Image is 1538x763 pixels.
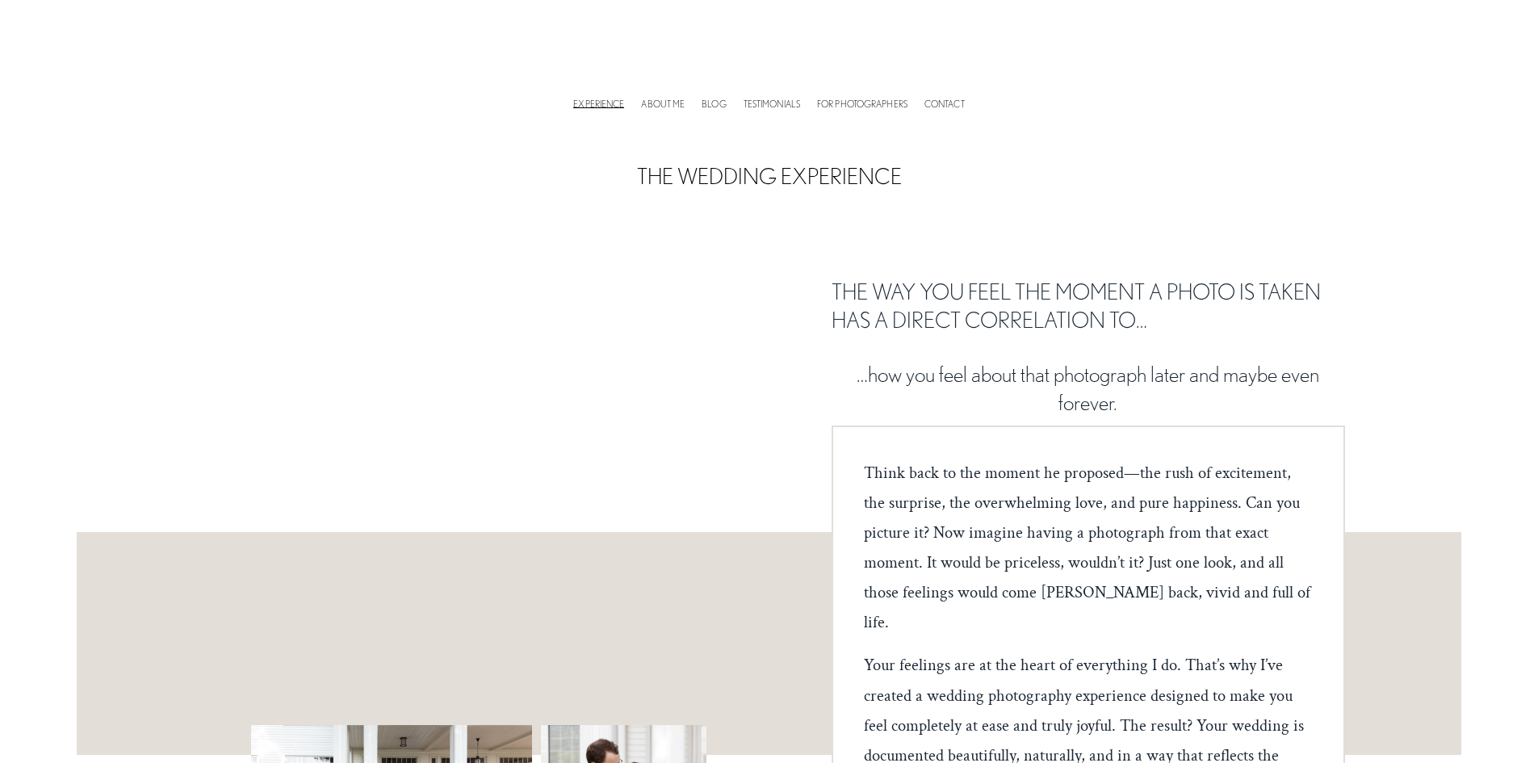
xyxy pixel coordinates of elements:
a: EXPERIENCE [573,99,624,110]
span: THE WAY YOU FEEL THE MOMENT A PHOTO IS TAKEN HAS A DIRECT CORRELATION TO… [832,279,1325,332]
span: Think back to the moment he proposed—the rush of excitement, the surprise, the overwhelming love,... [864,462,1314,633]
a: CONTACT [924,99,965,110]
a: TESTIMONIALS [744,99,800,110]
img: Lisa Villella Photography [664,12,874,86]
h3: THE WEDDING EXPERIENCE [599,162,938,191]
a: BLOG [702,99,726,110]
a: FOR PHOTOGRAPHERS [817,99,907,110]
a: ABOUT ME [641,99,685,110]
span: …how you feel about that photograph later and maybe even forever. [857,361,1323,414]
